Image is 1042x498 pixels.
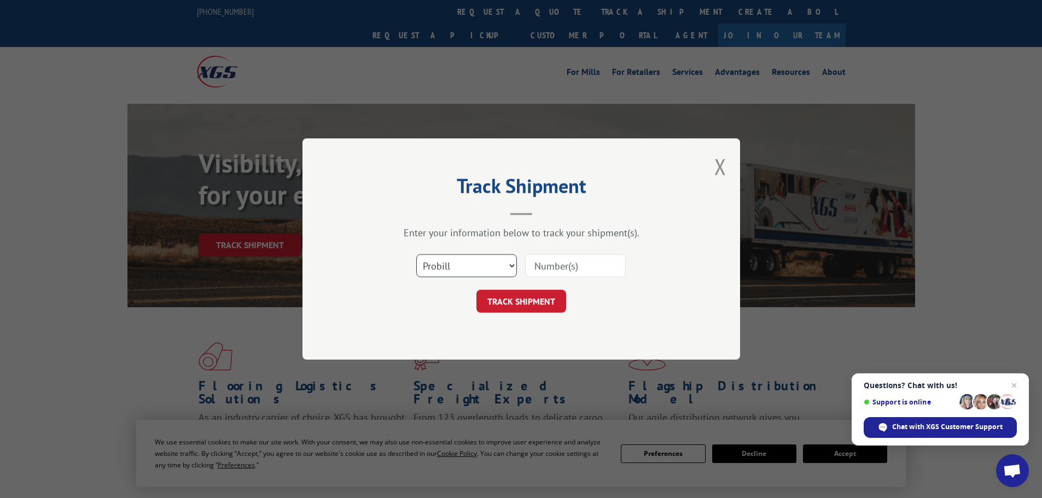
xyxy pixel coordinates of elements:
[892,422,1003,432] span: Chat with XGS Customer Support
[525,254,626,277] input: Number(s)
[996,454,1029,487] a: Open chat
[476,290,566,313] button: TRACK SHIPMENT
[714,152,726,181] button: Close modal
[864,381,1017,390] span: Questions? Chat with us!
[357,178,685,199] h2: Track Shipment
[357,226,685,239] div: Enter your information below to track your shipment(s).
[864,417,1017,438] span: Chat with XGS Customer Support
[864,398,956,406] span: Support is online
